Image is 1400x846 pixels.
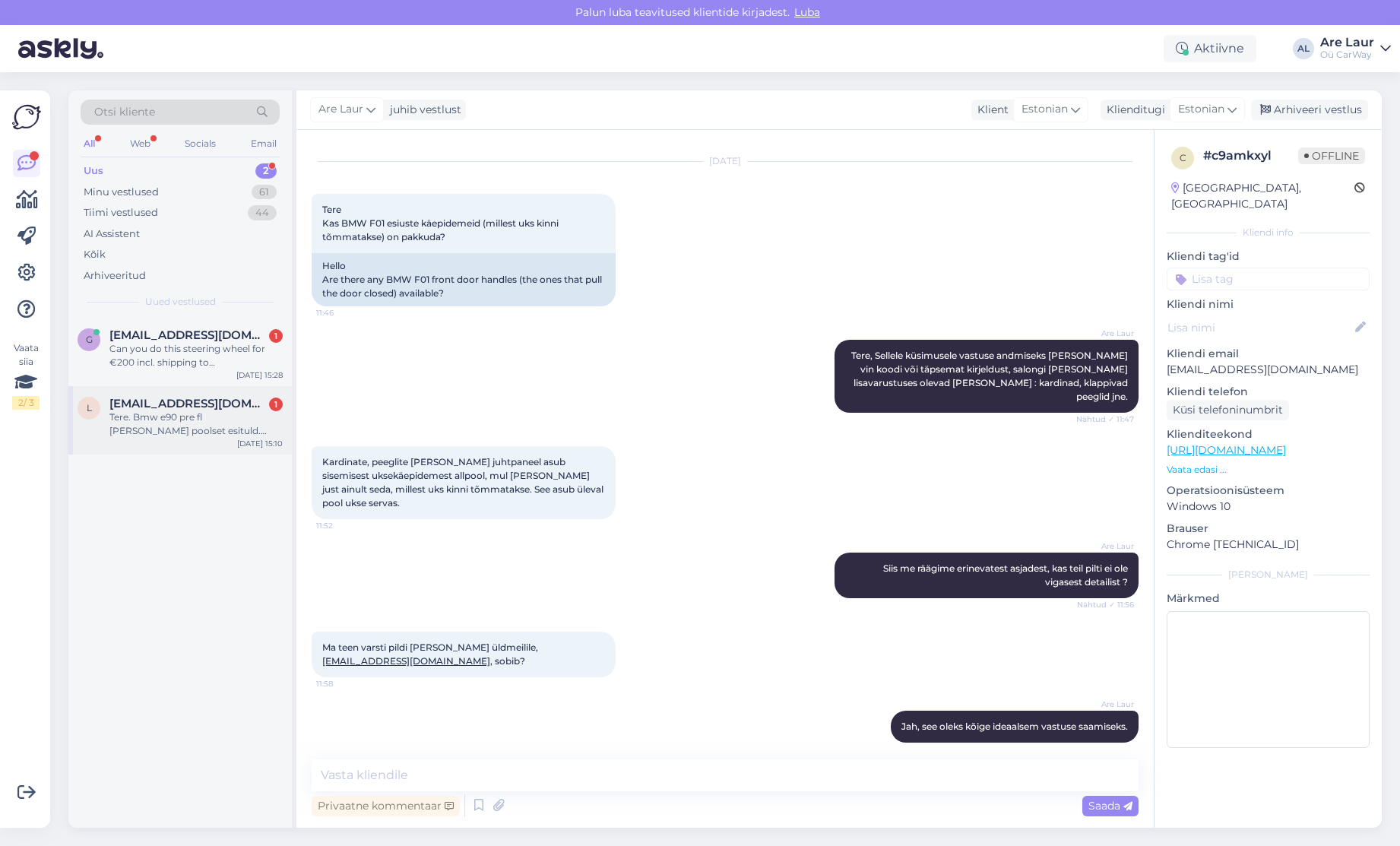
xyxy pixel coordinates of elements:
p: Kliendi nimi [1167,296,1370,312]
div: Klient [971,102,1009,118]
p: Klienditeekond [1167,426,1370,442]
div: Oü CarWay [1320,49,1374,61]
div: Minu vestlused [84,185,159,200]
div: [PERSON_NAME] [1167,568,1370,581]
a: Are LaurOü CarWay [1320,36,1391,61]
div: Küsi telefoninumbrit [1167,400,1289,420]
p: Chrome [TECHNICAL_ID] [1167,537,1370,553]
span: Are Laur [1077,699,1134,710]
div: Kliendi info [1167,226,1370,239]
span: g [86,334,93,345]
div: 2 [255,163,277,179]
div: Vaata siia [12,341,40,410]
div: Klienditugi [1101,102,1165,118]
div: juhib vestlust [384,102,461,118]
div: Kõik [84,247,106,262]
div: 44 [248,205,277,220]
p: Operatsioonisüsteem [1167,483,1370,499]
a: [EMAIL_ADDRESS][DOMAIN_NAME] [322,655,490,667]
input: Lisa nimi [1167,319,1352,336]
div: Tiimi vestlused [84,205,158,220]
span: 12:05 [1077,743,1134,755]
span: 11:46 [316,307,373,318]
span: Tere Kas BMW F01 esiuste käepidemeid (millest uks kinni tõmmatakse) on pakkuda? [322,204,561,242]
span: Are Laur [1077,328,1134,339]
div: Tere. Bmw e90 pre fl [PERSON_NAME] poolset esituld. Bixenon [109,410,283,438]
span: Estonian [1178,101,1224,118]
span: Are Laur [318,101,363,118]
span: Saada [1088,799,1132,813]
div: Arhiveeritud [84,268,146,284]
div: Arhiveeri vestlus [1251,100,1368,120]
div: Socials [182,134,219,154]
div: AI Assistent [84,227,140,242]
p: Windows 10 [1167,499,1370,515]
span: Tere, Sellele küsimusele vastuse andmiseks [PERSON_NAME] vin koodi või täpsemat kirjeldust, salon... [851,350,1130,402]
div: Email [248,134,280,154]
p: Kliendi tag'id [1167,249,1370,265]
div: 2 / 3 [12,396,40,410]
span: Jah, see oleks kõige ideaalsem vastuse saamiseks. [901,721,1128,732]
div: AL [1293,38,1314,59]
p: Vaata edasi ... [1167,463,1370,477]
span: 11:58 [316,678,373,689]
p: [EMAIL_ADDRESS][DOMAIN_NAME] [1167,362,1370,378]
div: 1 [269,329,283,343]
span: Uued vestlused [145,295,216,309]
div: [DATE] [312,154,1139,168]
span: Offline [1298,147,1365,164]
div: Hello Are there any BMW F01 front door handles (the ones that pull the door closed) available? [312,253,616,306]
span: l [87,402,92,413]
div: Aktiivne [1164,35,1256,62]
span: Nähtud ✓ 11:56 [1077,599,1134,610]
div: 61 [252,185,277,200]
span: Luba [790,5,825,19]
span: Kardinate, peeglite [PERSON_NAME] juhtpaneel asub sisemisest uksekäepidemest allpool, mul [PERSON... [322,456,606,509]
a: [URL][DOMAIN_NAME] [1167,443,1286,457]
p: Kliendi email [1167,346,1370,362]
div: 1 [269,398,283,411]
div: Web [127,134,154,154]
p: Kliendi telefon [1167,384,1370,400]
span: Nähtud ✓ 11:47 [1076,413,1134,425]
p: Brauser [1167,521,1370,537]
span: garethchickey@gmail.com [109,328,268,342]
span: Ma teen varsti pildi [PERSON_NAME] üldmeilile, , sobib? [322,642,538,667]
input: Lisa tag [1167,268,1370,290]
span: leukesiim@gmail.com [109,397,268,410]
div: Privaatne kommentaar [312,796,460,816]
p: Märkmed [1167,591,1370,607]
div: Are Laur [1320,36,1374,49]
div: Uus [84,163,103,179]
span: Are Laur [1077,540,1134,552]
div: All [81,134,98,154]
div: Can you do this steering wheel for €200 incl. shipping to [GEOGRAPHIC_DATA], [GEOGRAPHIC_DATA]? [... [109,342,283,369]
span: c [1180,152,1186,163]
span: Estonian [1021,101,1068,118]
span: Siis me räägime erinevatest asjadest, kas teil pilti ei ole vigasest detailist ? [883,562,1130,588]
span: Otsi kliente [94,104,155,120]
div: [GEOGRAPHIC_DATA], [GEOGRAPHIC_DATA] [1171,180,1354,212]
img: Askly Logo [12,103,41,131]
div: # c9amkxyl [1203,147,1298,165]
span: 11:52 [316,520,373,531]
div: [DATE] 15:10 [237,438,283,449]
div: [DATE] 15:28 [236,369,283,381]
